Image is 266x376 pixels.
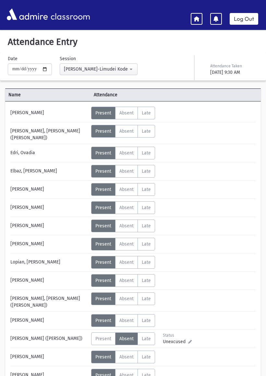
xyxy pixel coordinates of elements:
span: Late [142,187,151,192]
span: Late [142,150,151,156]
div: AttTypes [91,201,155,214]
span: Late [142,241,151,247]
span: Present [95,128,111,134]
div: AttTypes [91,125,155,138]
span: Attendance [91,91,240,98]
span: Unexcused [163,338,188,345]
span: Late [142,223,151,229]
div: AttTypes [91,165,155,178]
span: Present [95,168,111,174]
span: Late [142,318,151,323]
div: Attendance Taken [210,63,257,69]
span: Absent [119,241,134,247]
span: Present [95,296,111,302]
label: Session [60,55,76,62]
span: Late [142,296,151,302]
span: Present [95,260,111,265]
span: Absent [119,260,134,265]
div: AttTypes [91,220,155,232]
span: Present [95,110,111,116]
span: classroom [49,6,90,23]
span: Late [142,168,151,174]
div: [PERSON_NAME], [PERSON_NAME] ([PERSON_NAME]) [7,125,91,141]
span: Present [95,278,111,283]
div: [PERSON_NAME] [7,201,91,214]
div: Lopian, [PERSON_NAME] [7,256,91,269]
div: Elbaz, [PERSON_NAME] [7,165,91,178]
span: Absent [119,110,134,116]
div: [PERSON_NAME] [7,238,91,250]
img: AdmirePro [5,7,49,22]
button: Morah Roizy-Limudei Kodesh(9:00AM-2:00PM) [60,63,138,75]
div: AttTypes [91,314,155,327]
span: Absent [119,296,134,302]
span: Late [142,278,151,283]
span: Present [95,205,111,210]
div: AttTypes [91,332,155,345]
span: Present [95,241,111,247]
span: Present [95,150,111,156]
span: Present [95,318,111,323]
div: AttTypes [91,183,155,196]
span: Late [142,260,151,265]
div: [DATE] 9:30 AM [210,69,257,76]
div: AttTypes [91,147,155,159]
div: [PERSON_NAME] [7,274,91,287]
span: Absent [119,205,134,210]
div: [PERSON_NAME] [7,314,91,327]
div: [PERSON_NAME] [7,220,91,232]
span: Name [5,91,91,98]
span: Late [142,110,151,116]
div: [PERSON_NAME]-Limudei Kodesh(9:00AM-2:00PM) [64,66,128,73]
a: Log Out [230,13,258,25]
div: Edri, Ovadia [7,147,91,159]
div: AttTypes [91,274,155,287]
span: Late [142,205,151,210]
span: Absent [119,128,134,134]
span: Absent [119,336,134,342]
div: AttTypes [91,292,155,305]
h5: Attendance Entry [5,36,261,47]
div: AttTypes [91,256,155,269]
span: Present [95,336,111,342]
div: AttTypes [91,238,155,250]
span: Present [95,223,111,229]
label: Date [8,55,18,62]
div: [PERSON_NAME] ([PERSON_NAME]) [7,332,91,345]
span: Absent [119,223,134,229]
span: Present [95,187,111,192]
div: Status [163,332,192,338]
div: [PERSON_NAME] [7,351,91,363]
div: [PERSON_NAME], [PERSON_NAME] ([PERSON_NAME]) [7,292,91,309]
span: Absent [119,168,134,174]
span: Absent [119,187,134,192]
span: Late [142,336,151,342]
span: Late [142,128,151,134]
span: Absent [119,278,134,283]
div: [PERSON_NAME] [7,107,91,119]
div: [PERSON_NAME] [7,183,91,196]
div: AttTypes [91,107,155,119]
span: Absent [119,150,134,156]
span: Absent [119,318,134,323]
